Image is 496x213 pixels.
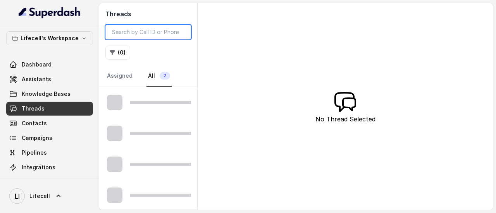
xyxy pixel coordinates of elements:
button: Lifecell's Workspace [6,31,93,45]
span: API Settings [22,178,55,186]
a: API Settings [6,175,93,189]
a: Assigned [105,66,134,87]
a: All2 [146,66,172,87]
input: Search by Call ID or Phone Number [105,25,191,39]
text: LI [15,192,20,200]
span: Threads [22,105,45,112]
a: Threads [6,102,93,116]
a: Lifecell [6,185,93,207]
a: Contacts [6,116,93,130]
span: Campaigns [22,134,52,142]
span: Dashboard [22,61,52,68]
span: Lifecell [29,192,50,200]
a: Campaigns [6,131,93,145]
span: Assistants [22,75,51,83]
span: Pipelines [22,149,47,157]
span: Knowledge Bases [22,90,71,98]
button: (0) [105,46,130,60]
a: Dashboard [6,58,93,72]
a: Pipelines [6,146,93,160]
img: light.svg [19,6,81,19]
a: Knowledge Bases [6,87,93,101]
p: Lifecell's Workspace [21,34,79,43]
nav: Tabs [105,66,191,87]
span: Contacts [22,119,47,127]
span: 2 [160,72,170,80]
h2: Threads [105,9,191,19]
p: No Thread Selected [315,114,375,124]
a: Integrations [6,160,93,174]
span: Integrations [22,164,55,171]
a: Assistants [6,72,93,86]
